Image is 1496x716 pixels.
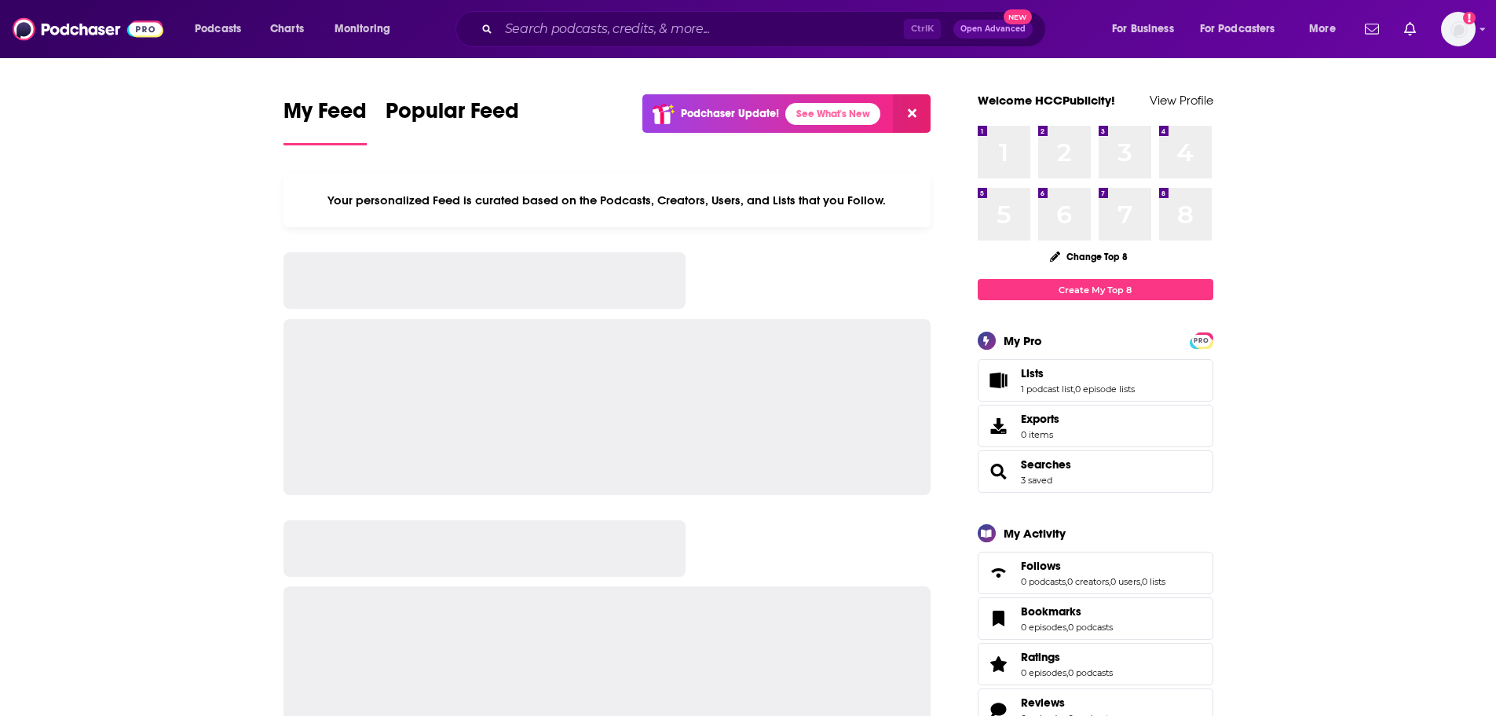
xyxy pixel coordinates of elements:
[983,461,1015,483] a: Searches
[335,18,390,40] span: Monitoring
[13,14,163,44] img: Podchaser - Follow, Share and Rate Podcasts
[470,11,1061,47] div: Search podcasts, credits, & more...
[1441,12,1476,46] img: User Profile
[1004,333,1042,348] div: My Pro
[960,25,1026,33] span: Open Advanced
[681,107,779,120] p: Podchaser Update!
[283,97,367,134] span: My Feed
[1309,18,1336,40] span: More
[1190,17,1298,42] button: open menu
[195,18,241,40] span: Podcasts
[386,97,519,145] a: Popular Feed
[324,17,411,42] button: open menu
[1021,604,1081,619] span: Bookmarks
[983,608,1015,630] a: Bookmarks
[978,597,1213,640] span: Bookmarks
[1021,475,1052,486] a: 3 saved
[1112,18,1174,40] span: For Business
[1142,576,1165,587] a: 0 lists
[1192,334,1211,346] a: PRO
[283,174,931,227] div: Your personalized Feed is curated based on the Podcasts, Creators, Users, and Lists that you Follow.
[1041,247,1138,266] button: Change Top 8
[1192,335,1211,347] span: PRO
[978,450,1213,493] span: Searches
[270,18,304,40] span: Charts
[1021,366,1044,380] span: Lists
[1109,576,1110,587] span: ,
[1021,667,1066,678] a: 0 episodes
[1200,18,1275,40] span: For Podcasters
[1463,12,1476,24] svg: Add a profile image
[283,97,367,145] a: My Feed
[1021,412,1059,426] span: Exports
[978,279,1213,300] a: Create My Top 8
[1101,17,1194,42] button: open menu
[1021,429,1059,440] span: 0 items
[1359,16,1385,42] a: Show notifications dropdown
[983,415,1015,437] span: Exports
[1075,384,1135,395] a: 0 episode lists
[184,17,262,42] button: open menu
[983,369,1015,391] a: Lists
[1066,576,1067,587] span: ,
[1066,667,1068,678] span: ,
[904,19,941,39] span: Ctrl K
[1021,650,1060,664] span: Ratings
[1021,696,1113,710] a: Reviews
[1068,667,1113,678] a: 0 podcasts
[1074,384,1075,395] span: ,
[1021,384,1074,395] a: 1 podcast list
[1021,622,1066,633] a: 0 episodes
[1021,559,1061,573] span: Follows
[978,643,1213,685] span: Ratings
[1398,16,1422,42] a: Show notifications dropdown
[260,17,313,42] a: Charts
[983,653,1015,675] a: Ratings
[1066,622,1068,633] span: ,
[386,97,519,134] span: Popular Feed
[1067,576,1109,587] a: 0 creators
[978,359,1213,402] span: Lists
[499,17,904,42] input: Search podcasts, credits, & more...
[1021,604,1113,619] a: Bookmarks
[1021,650,1113,664] a: Ratings
[1021,559,1165,573] a: Follows
[1150,93,1213,108] a: View Profile
[1021,366,1135,380] a: Lists
[1021,576,1066,587] a: 0 podcasts
[1004,9,1032,24] span: New
[953,20,1033,39] button: Open AdvancedNew
[978,93,1115,108] a: Welcome HCCPublicity!
[1298,17,1355,42] button: open menu
[978,405,1213,447] a: Exports
[1004,526,1066,541] div: My Activity
[1441,12,1476,46] button: Show profile menu
[1140,576,1142,587] span: ,
[1110,576,1140,587] a: 0 users
[983,562,1015,584] a: Follows
[1068,622,1113,633] a: 0 podcasts
[978,552,1213,594] span: Follows
[1021,696,1065,710] span: Reviews
[785,103,880,125] a: See What's New
[1021,457,1071,472] a: Searches
[1441,12,1476,46] span: Logged in as HCCPublicity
